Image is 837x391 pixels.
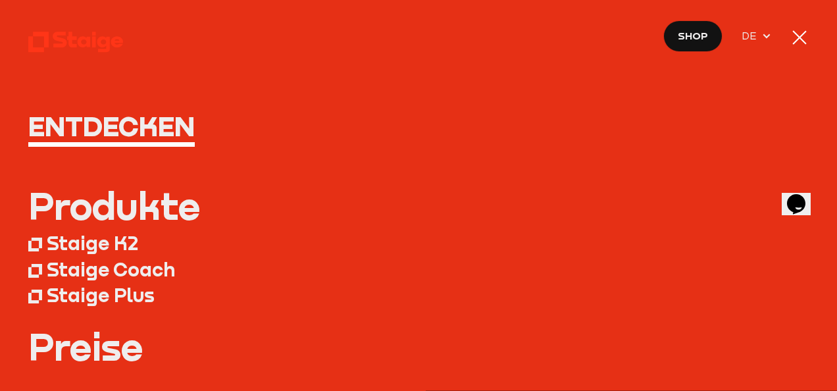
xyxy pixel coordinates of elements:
[663,20,723,52] a: Shop
[28,230,809,256] a: Staige K2
[678,28,708,44] span: Shop
[782,176,824,215] iframe: chat widget
[47,232,138,255] div: Staige K2
[47,258,175,281] div: Staige Coach
[28,282,809,309] a: Staige Plus
[28,256,809,282] a: Staige Coach
[28,328,809,365] a: Preise
[28,187,201,224] div: Produkte
[742,28,761,44] span: DE
[47,284,155,307] div: Staige Plus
